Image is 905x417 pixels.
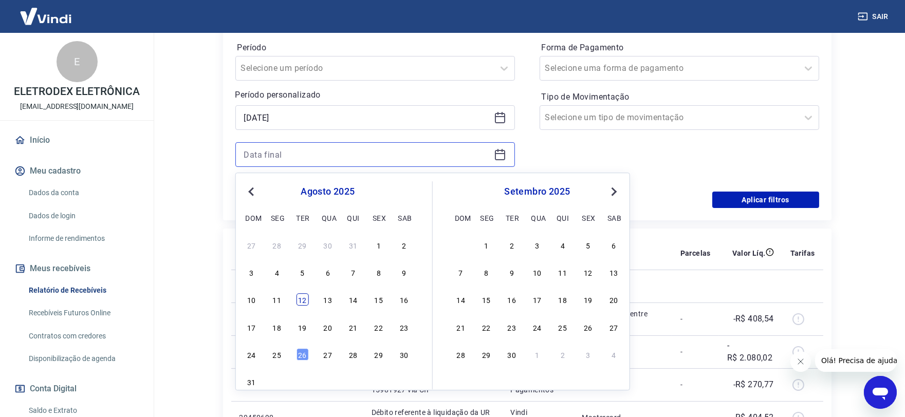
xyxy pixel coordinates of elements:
[296,348,308,361] div: Choose terça-feira, 26 de agosto de 2025
[557,294,569,306] div: Choose quinta-feira, 18 de setembro de 2025
[245,239,257,251] div: Choose domingo, 27 de julho de 2025
[453,185,621,198] div: setembro 2025
[398,266,410,278] div: Choose sábado, 9 de agosto de 2025
[12,377,141,400] button: Conta Digital
[453,238,621,362] div: month 2025-09
[271,212,283,224] div: seg
[542,91,817,103] label: Tipo de Movimentação
[245,266,257,278] div: Choose domingo, 3 de agosto de 2025
[271,376,283,388] div: Choose segunda-feira, 1 de setembro de 2025
[531,239,543,251] div: Choose quarta-feira, 3 de setembro de 2025
[245,348,257,361] div: Choose domingo, 24 de agosto de 2025
[732,248,766,258] p: Valor Líq.
[398,212,410,224] div: sab
[398,376,410,388] div: Choose sábado, 6 de setembro de 2025
[480,266,492,278] div: Choose segunda-feira, 8 de setembro de 2025
[790,351,811,372] iframe: Fechar mensagem
[322,294,334,306] div: Choose quarta-feira, 13 de agosto de 2025
[245,376,257,388] div: Choose domingo, 31 de agosto de 2025
[531,294,543,306] div: Choose quarta-feira, 17 de setembro de 2025
[235,89,515,101] p: Período personalizado
[25,302,141,324] a: Recebíveis Futuros Online
[322,321,334,333] div: Choose quarta-feira, 20 de agosto de 2025
[296,239,308,251] div: Choose terça-feira, 29 de julho de 2025
[712,192,819,208] button: Aplicar filtros
[347,294,359,306] div: Choose quinta-feira, 14 de agosto de 2025
[398,321,410,333] div: Choose sábado, 23 de agosto de 2025
[582,348,594,361] div: Choose sexta-feira, 3 de outubro de 2025
[398,348,410,361] div: Choose sábado, 30 de agosto de 2025
[373,239,385,251] div: Choose sexta-feira, 1 de agosto de 2025
[244,238,412,390] div: month 2025-08
[582,294,594,306] div: Choose sexta-feira, 19 de setembro de 2025
[373,376,385,388] div: Choose sexta-feira, 5 de setembro de 2025
[480,294,492,306] div: Choose segunda-feira, 15 de setembro de 2025
[322,239,334,251] div: Choose quarta-feira, 30 de julho de 2025
[271,266,283,278] div: Choose segunda-feira, 4 de agosto de 2025
[322,266,334,278] div: Choose quarta-feira, 6 de agosto de 2025
[815,349,897,372] iframe: Mensagem da empresa
[347,266,359,278] div: Choose quinta-feira, 7 de agosto de 2025
[244,147,490,162] input: Data final
[271,348,283,361] div: Choose segunda-feira, 25 de agosto de 2025
[680,380,711,390] p: -
[245,185,257,198] button: Previous Month
[6,7,86,15] span: Olá! Precisa de ajuda?
[25,205,141,226] a: Dados de login
[322,212,334,224] div: qua
[582,212,594,224] div: sex
[244,185,412,198] div: agosto 2025
[57,41,98,82] div: E
[296,321,308,333] div: Choose terça-feira, 19 de agosto de 2025
[373,266,385,278] div: Choose sexta-feira, 8 de agosto de 2025
[347,348,359,361] div: Choose quinta-feira, 28 de agosto de 2025
[296,212,308,224] div: ter
[506,321,518,333] div: Choose terça-feira, 23 de setembro de 2025
[733,313,774,325] p: -R$ 408,54
[25,280,141,301] a: Relatório de Recebíveis
[12,1,79,32] img: Vindi
[14,86,139,97] p: ELETRODEX ELETRÔNICA
[480,212,492,224] div: seg
[347,321,359,333] div: Choose quinta-feira, 21 de agosto de 2025
[398,294,410,306] div: Choose sábado, 16 de agosto de 2025
[608,185,620,198] button: Next Month
[607,321,620,333] div: Choose sábado, 27 de setembro de 2025
[506,348,518,361] div: Choose terça-feira, 30 de setembro de 2025
[398,239,410,251] div: Choose sábado, 2 de agosto de 2025
[245,294,257,306] div: Choose domingo, 10 de agosto de 2025
[25,182,141,203] a: Dados da conta
[531,266,543,278] div: Choose quarta-feira, 10 de setembro de 2025
[557,266,569,278] div: Choose quinta-feira, 11 de setembro de 2025
[557,321,569,333] div: Choose quinta-feira, 25 de setembro de 2025
[607,294,620,306] div: Choose sábado, 20 de setembro de 2025
[582,266,594,278] div: Choose sexta-feira, 12 de setembro de 2025
[373,212,385,224] div: sex
[480,321,492,333] div: Choose segunda-feira, 22 de setembro de 2025
[271,321,283,333] div: Choose segunda-feira, 18 de agosto de 2025
[271,294,283,306] div: Choose segunda-feira, 11 de agosto de 2025
[680,248,711,258] p: Parcelas
[245,212,257,224] div: dom
[12,129,141,151] a: Início
[322,376,334,388] div: Choose quarta-feira, 3 de setembro de 2025
[455,239,467,251] div: Choose domingo, 31 de agosto de 2025
[347,376,359,388] div: Choose quinta-feira, 4 de setembro de 2025
[296,266,308,278] div: Choose terça-feira, 5 de agosto de 2025
[506,239,518,251] div: Choose terça-feira, 2 de setembro de 2025
[557,239,569,251] div: Choose quinta-feira, 4 de setembro de 2025
[480,348,492,361] div: Choose segunda-feira, 29 de setembro de 2025
[506,294,518,306] div: Choose terça-feira, 16 de setembro de 2025
[373,294,385,306] div: Choose sexta-feira, 15 de agosto de 2025
[480,239,492,251] div: Choose segunda-feira, 1 de setembro de 2025
[531,321,543,333] div: Choose quarta-feira, 24 de setembro de 2025
[506,266,518,278] div: Choose terça-feira, 9 de setembro de 2025
[455,212,467,224] div: dom
[557,348,569,361] div: Choose quinta-feira, 2 de outubro de 2025
[296,376,308,388] div: Choose terça-feira, 2 de setembro de 2025
[557,212,569,224] div: qui
[245,321,257,333] div: Choose domingo, 17 de agosto de 2025
[531,212,543,224] div: qua
[296,294,308,306] div: Choose terça-feira, 12 de agosto de 2025
[531,348,543,361] div: Choose quarta-feira, 1 de outubro de 2025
